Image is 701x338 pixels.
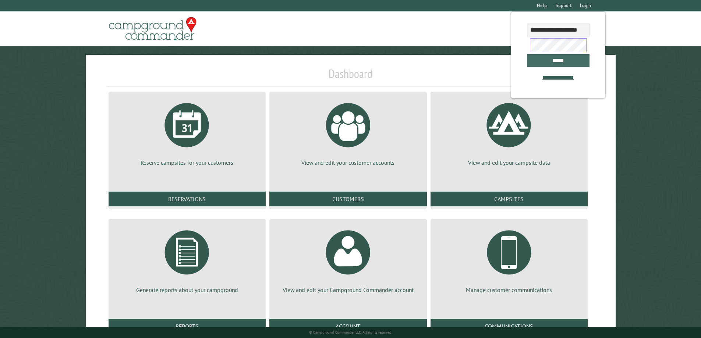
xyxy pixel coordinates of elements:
[278,159,418,167] p: View and edit your customer accounts
[439,286,579,294] p: Manage customer communications
[269,192,426,206] a: Customers
[117,97,257,167] a: Reserve campsites for your customers
[107,67,595,87] h1: Dashboard
[109,192,266,206] a: Reservations
[439,97,579,167] a: View and edit your campsite data
[439,225,579,294] a: Manage customer communications
[309,330,392,335] small: © Campground Commander LLC. All rights reserved.
[431,319,588,334] a: Communications
[117,286,257,294] p: Generate reports about your campground
[278,225,418,294] a: View and edit your Campground Commander account
[278,286,418,294] p: View and edit your Campground Commander account
[107,14,199,43] img: Campground Commander
[269,319,426,334] a: Account
[431,192,588,206] a: Campsites
[117,225,257,294] a: Generate reports about your campground
[117,159,257,167] p: Reserve campsites for your customers
[439,159,579,167] p: View and edit your campsite data
[278,97,418,167] a: View and edit your customer accounts
[109,319,266,334] a: Reports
